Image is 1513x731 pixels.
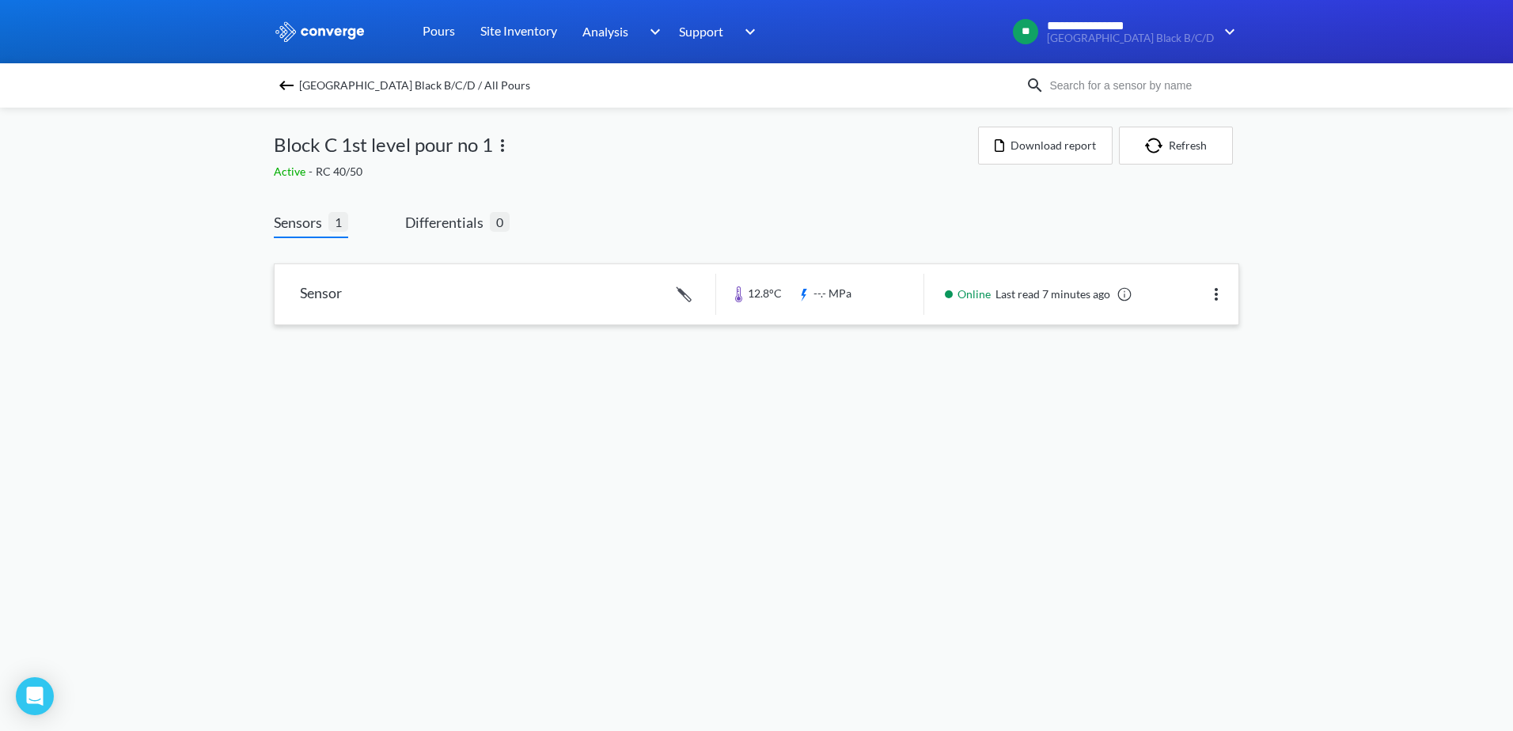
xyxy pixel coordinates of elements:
img: downArrow.svg [734,22,760,41]
input: Search for a sensor by name [1045,77,1236,94]
img: icon-search.svg [1026,76,1045,95]
img: more.svg [1207,285,1226,304]
img: icon-file.svg [995,139,1004,152]
div: RC 40/50 [274,163,978,180]
span: - [309,165,316,178]
img: icon-refresh.svg [1145,138,1169,153]
span: [GEOGRAPHIC_DATA] Black B/C/D / All Pours [299,74,530,97]
button: Refresh [1119,127,1233,165]
span: Analysis [582,21,628,41]
img: more.svg [493,136,512,155]
button: Download report [978,127,1113,165]
div: Open Intercom Messenger [16,677,54,715]
span: Differentials [405,211,490,233]
span: Block C 1st level pour no 1 [274,130,493,160]
span: Active [274,165,309,178]
img: logo_ewhite.svg [274,21,366,42]
span: Support [679,21,723,41]
span: 1 [328,212,348,232]
span: 0 [490,212,510,232]
img: downArrow.svg [1214,22,1239,41]
img: backspace.svg [277,76,296,95]
span: [GEOGRAPHIC_DATA] Black B/C/D [1047,32,1214,44]
img: downArrow.svg [639,22,665,41]
span: Sensors [274,211,328,233]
